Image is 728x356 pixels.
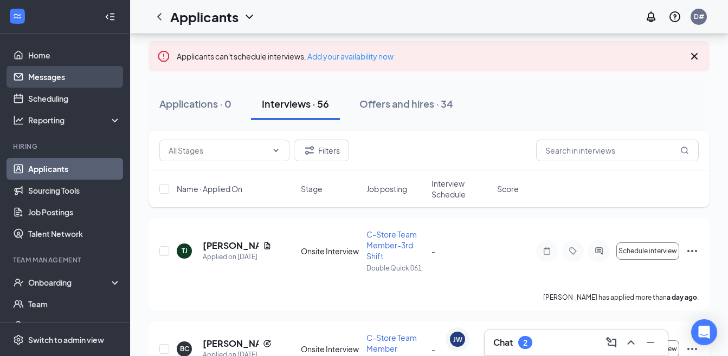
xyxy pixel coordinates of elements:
[243,10,256,23] svg: ChevronDown
[203,252,272,262] div: Applied on [DATE]
[28,293,121,315] a: Team
[28,66,121,88] a: Messages
[28,334,104,345] div: Switch to admin view
[543,293,699,302] p: [PERSON_NAME] has applied more than .
[497,183,519,194] span: Score
[366,229,417,261] span: C-Store Team Member-3rd Shift
[13,255,119,265] div: Team Management
[536,140,699,161] input: Search in interviews
[13,142,119,151] div: Hiring
[668,10,681,23] svg: QuestionInfo
[12,11,23,22] svg: WorkstreamLogo
[453,335,462,344] div: JW
[694,12,704,21] div: D#
[605,336,618,349] svg: ComposeMessage
[28,115,121,126] div: Reporting
[642,334,659,351] button: Minimize
[691,319,717,345] div: Open Intercom Messenger
[177,51,394,61] span: Applicants can't schedule interviews.
[153,10,166,23] svg: ChevronLeft
[493,337,513,348] h3: Chat
[616,242,679,260] button: Schedule interview
[624,336,637,349] svg: ChevronUp
[13,115,24,126] svg: Analysis
[170,8,239,26] h1: Applicants
[686,245,699,258] svg: Ellipses
[688,50,701,63] svg: Cross
[263,241,272,250] svg: Document
[28,201,121,223] a: Job Postings
[28,315,121,337] a: DocumentsCrown
[203,338,259,350] h5: [PERSON_NAME]
[645,10,658,23] svg: Notifications
[262,97,329,110] div: Interviews · 56
[566,247,579,255] svg: Tag
[667,293,697,301] b: a day ago
[431,344,435,354] span: -
[603,334,620,351] button: ComposeMessage
[431,178,491,200] span: Interview Schedule
[13,277,24,288] svg: UserCheck
[301,344,360,354] div: Onsite Interview
[105,11,115,22] svg: Collapse
[28,223,121,245] a: Talent Network
[28,88,121,109] a: Scheduling
[303,144,316,157] svg: Filter
[366,183,407,194] span: Job posting
[182,246,188,255] div: TJ
[180,344,189,353] div: BC
[431,246,435,256] span: -
[366,263,426,273] p: Double Quick 061
[294,140,349,161] button: Filter Filters
[523,338,527,347] div: 2
[28,158,121,180] a: Applicants
[644,336,657,349] svg: Minimize
[263,339,272,348] svg: Reapply
[540,247,553,255] svg: Note
[366,333,417,353] span: C-Store Team Member
[619,247,677,255] span: Schedule interview
[159,97,231,110] div: Applications · 0
[301,246,360,256] div: Onsite Interview
[686,342,699,355] svg: Ellipses
[157,50,170,63] svg: Error
[28,277,112,288] div: Onboarding
[592,247,605,255] svg: ActiveChat
[13,334,24,345] svg: Settings
[307,51,394,61] a: Add your availability now
[177,183,242,194] span: Name · Applied On
[28,180,121,201] a: Sourcing Tools
[169,144,267,156] input: All Stages
[680,146,689,155] svg: MagnifyingGlass
[28,44,121,66] a: Home
[359,97,453,110] div: Offers and hires · 34
[301,183,323,194] span: Stage
[272,146,280,155] svg: ChevronDown
[203,240,259,252] h5: [PERSON_NAME]
[622,334,640,351] button: ChevronUp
